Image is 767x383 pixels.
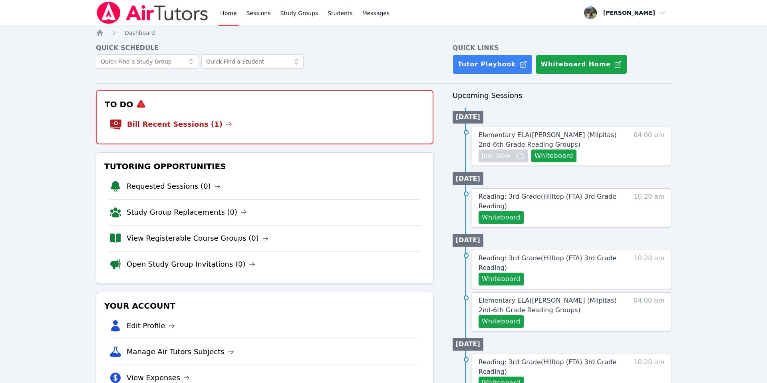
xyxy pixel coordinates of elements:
li: [DATE] [453,338,483,351]
h3: Upcoming Sessions [453,90,671,101]
a: Requested Sessions (0) [127,181,221,192]
a: Tutor Playbook [453,54,533,74]
a: Reading: 3rd Grade(Hilltop (FTA) 3rd Grade Reading) [479,192,618,211]
h3: Tutoring Opportunities [103,159,427,174]
span: Join Now [482,151,511,161]
a: Edit Profile [127,320,175,331]
a: Reading: 3rd Grade(Hilltop (FTA) 3rd Grade Reading) [479,253,618,273]
a: Elementary ELA([PERSON_NAME] (Milpitas) 2nd-6th Grade Reading Groups) [479,296,618,315]
h4: Quick Links [453,43,671,53]
li: [DATE] [453,111,483,124]
span: 10:20 am [634,192,664,224]
h3: Your Account [103,299,427,313]
input: Quick Find a Study Group [96,54,198,69]
a: Bill Recent Sessions (1) [127,119,232,130]
span: Reading: 3rd Grade ( Hilltop (FTA) 3rd Grade Reading ) [479,358,616,375]
a: Manage Air Tutors Subjects [127,346,234,357]
span: Reading: 3rd Grade ( Hilltop (FTA) 3rd Grade Reading ) [479,193,616,210]
h4: Quick Schedule [96,43,433,53]
nav: Breadcrumb [96,29,671,37]
li: [DATE] [453,172,483,185]
button: Whiteboard [479,315,524,328]
a: Open Study Group Invitations (0) [127,259,255,270]
a: Elementary ELA([PERSON_NAME] (Milpitas) 2nd-6th Grade Reading Groups) [479,130,618,150]
span: 04:00 pm [634,296,664,328]
span: Elementary ELA ( [PERSON_NAME] (Milpitas) 2nd-6th Grade Reading Groups ) [479,297,617,314]
button: Whiteboard [479,211,524,224]
h3: To Do [103,97,426,112]
span: 10:20 am [634,253,664,285]
button: Whiteboard [531,150,576,162]
button: Whiteboard [479,273,524,285]
button: Whiteboard Home [536,54,627,74]
a: View Registerable Course Groups (0) [127,233,268,244]
span: Reading: 3rd Grade ( Hilltop (FTA) 3rd Grade Reading ) [479,254,616,271]
li: [DATE] [453,234,483,247]
span: Messages [362,9,390,17]
span: 04:00 pm [634,130,664,162]
img: Air Tutors [96,2,209,24]
a: Dashboard [125,29,155,37]
a: Reading: 3rd Grade(Hilltop (FTA) 3rd Grade Reading) [479,357,618,377]
input: Quick Find a Student [201,54,304,69]
span: Elementary ELA ( [PERSON_NAME] (Milpitas) 2nd-6th Grade Reading Groups ) [479,131,617,148]
a: Study Group Replacements (0) [127,207,247,218]
span: Dashboard [125,30,155,36]
button: Join Now [479,150,528,162]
